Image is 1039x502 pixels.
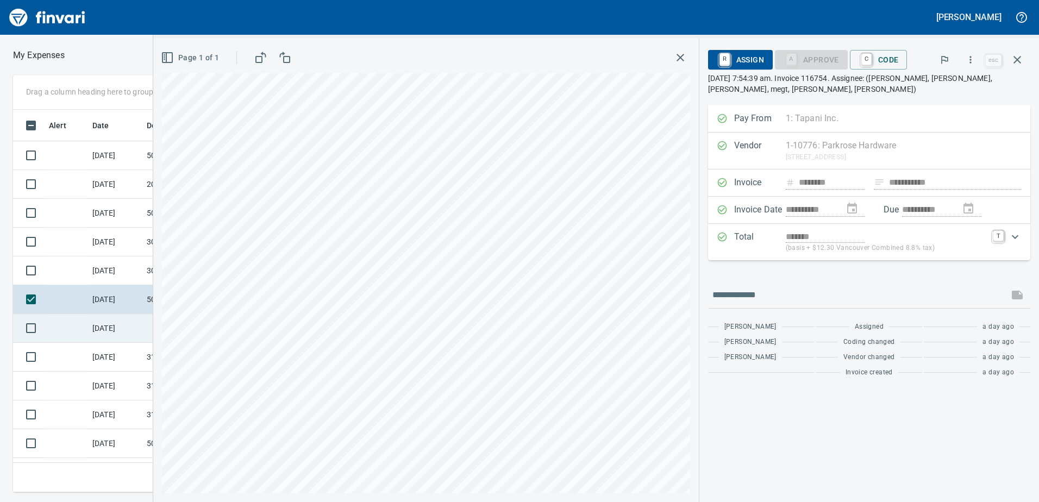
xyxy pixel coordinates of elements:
[88,199,142,228] td: [DATE]
[142,170,240,199] td: 20.13167.65
[719,53,730,65] a: R
[142,458,240,487] td: 20.10995.65
[142,343,240,372] td: 31.1159.65
[843,337,895,348] span: Coding changed
[724,322,777,332] span: [PERSON_NAME]
[1004,282,1030,308] span: This records your message into the invoice and notifies anyone mentioned
[142,228,240,256] td: 30.00009.65
[7,4,88,30] img: Finvari
[142,256,240,285] td: 30.00008.65
[88,285,142,314] td: [DATE]
[26,86,185,97] p: Drag a column heading here to group the table
[147,119,187,132] span: Description
[843,352,895,363] span: Vendor changed
[142,199,240,228] td: 50.10954.65
[142,400,240,429] td: 31.1161.65
[49,119,66,132] span: Alert
[959,48,982,72] button: More
[717,51,764,69] span: Assign
[92,119,123,132] span: Date
[932,48,956,72] button: Flag
[159,48,223,68] button: Page 1 of 1
[993,230,1004,241] a: T
[786,243,986,254] p: (basis + $12.30 Vancouver Combined 8.8% tax)
[88,141,142,170] td: [DATE]
[92,119,109,132] span: Date
[850,50,907,70] button: CCode
[142,429,240,458] td: 50.10951.65
[936,11,1002,23] h5: [PERSON_NAME]
[88,256,142,285] td: [DATE]
[49,119,80,132] span: Alert
[88,343,142,372] td: [DATE]
[708,224,1030,260] div: Expand
[982,47,1030,73] span: Close invoice
[142,141,240,170] td: 50.10950.65
[13,49,65,62] nav: breadcrumb
[88,458,142,487] td: [DATE]
[861,53,872,65] a: C
[142,285,240,314] td: 50.10955.65
[982,322,1014,332] span: a day ago
[88,314,142,343] td: [DATE]
[163,51,219,65] span: Page 1 of 1
[982,367,1014,378] span: a day ago
[13,49,65,62] p: My Expenses
[855,322,884,332] span: Assigned
[859,51,899,69] span: Code
[982,337,1014,348] span: a day ago
[88,170,142,199] td: [DATE]
[934,9,1004,26] button: [PERSON_NAME]
[142,372,240,400] td: 31.1154.65
[985,54,1002,66] a: esc
[982,352,1014,363] span: a day ago
[775,54,848,64] div: Coding Required
[88,429,142,458] td: [DATE]
[147,119,202,132] span: Description
[88,400,142,429] td: [DATE]
[846,367,893,378] span: Invoice created
[88,228,142,256] td: [DATE]
[724,352,777,363] span: [PERSON_NAME]
[724,337,777,348] span: [PERSON_NAME]
[88,372,142,400] td: [DATE]
[708,73,1030,95] p: [DATE] 7:54:39 am. Invoice 116754. Assignee: ([PERSON_NAME], [PERSON_NAME], [PERSON_NAME], megt, ...
[708,50,773,70] button: RAssign
[734,230,786,254] p: Total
